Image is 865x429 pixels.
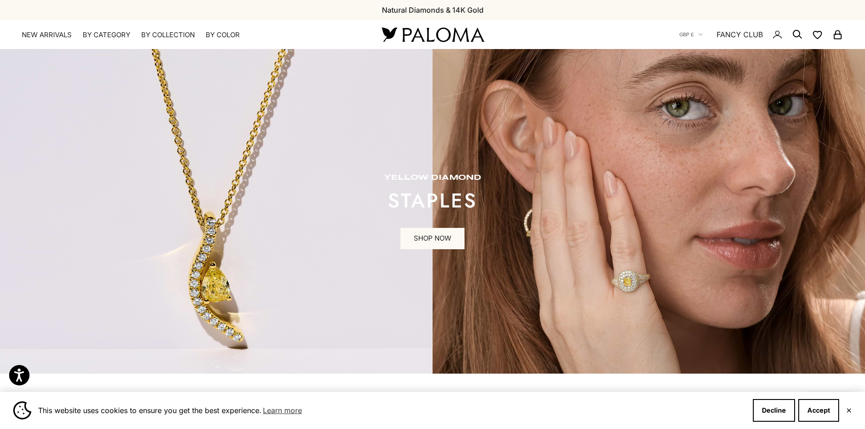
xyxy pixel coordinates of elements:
button: Close [846,408,852,413]
summary: By Color [206,30,240,39]
button: GBP £ [679,30,703,39]
p: Natural Diamonds & 14K Gold [382,4,484,16]
summary: By Category [83,30,130,39]
span: GBP £ [679,30,694,39]
img: Cookie banner [13,401,31,419]
a: Learn more [262,404,303,417]
a: SHOP NOW [400,228,465,250]
a: NEW ARRIVALS [22,30,72,39]
button: Decline [753,399,795,422]
p: yellow diamond [384,173,481,182]
summary: By Collection [141,30,195,39]
p: STAPLES [384,192,481,210]
button: Accept [798,399,839,422]
nav: Primary navigation [22,30,360,39]
a: FANCY CLUB [717,29,763,40]
nav: Secondary navigation [679,20,843,49]
span: This website uses cookies to ensure you get the best experience. [38,404,746,417]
